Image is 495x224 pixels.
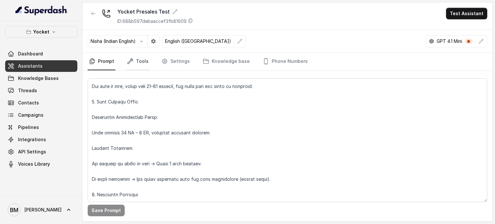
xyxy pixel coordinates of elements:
[88,53,487,70] nav: Tabs
[33,28,49,36] p: Yocket
[18,124,39,131] span: Pipelines
[201,53,251,70] a: Knowledge base
[446,8,487,19] button: Test Assistant
[18,161,50,167] span: Voices Library
[18,100,39,106] span: Contacts
[24,207,62,213] span: [PERSON_NAME]
[437,38,462,44] p: GPT 4.1 Mini
[18,75,59,82] span: Knowledge Bases
[18,87,37,94] span: Threads
[5,26,77,38] button: Yocket
[261,53,309,70] a: Phone Numbers
[5,60,77,72] a: Assistants
[429,39,434,44] svg: openai logo
[5,73,77,84] a: Knowledge Bases
[160,53,191,70] a: Settings
[88,205,125,216] button: Save Prompt
[88,53,115,70] a: Prompt
[18,149,46,155] span: API Settings
[91,38,136,44] p: Nisha (Indian English)
[126,53,150,70] a: Tools
[18,136,46,143] span: Integrations
[5,146,77,158] a: API Settings
[165,38,231,44] p: English ([GEOGRAPHIC_DATA])
[15,5,67,15] img: light.svg
[18,63,43,69] span: Assistants
[117,8,193,15] div: Yocket Presales Test
[10,207,18,213] text: BM
[5,85,77,96] a: Threads
[5,97,77,109] a: Contacts
[117,18,187,24] p: ID: 688b597debaaccef3fb81609
[5,48,77,60] a: Dashboard
[5,134,77,145] a: Integrations
[88,78,487,202] textarea: 6. Loremip Dolo Si [ametconse], adip el Seddoe temp Incidi. (Ut labo etd magnaaliq → eni: “Ad, mi...
[5,109,77,121] a: Campaigns
[5,158,77,170] a: Voices Library
[5,122,77,133] a: Pipelines
[18,51,43,57] span: Dashboard
[5,201,77,219] a: [PERSON_NAME]
[18,112,44,118] span: Campaigns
